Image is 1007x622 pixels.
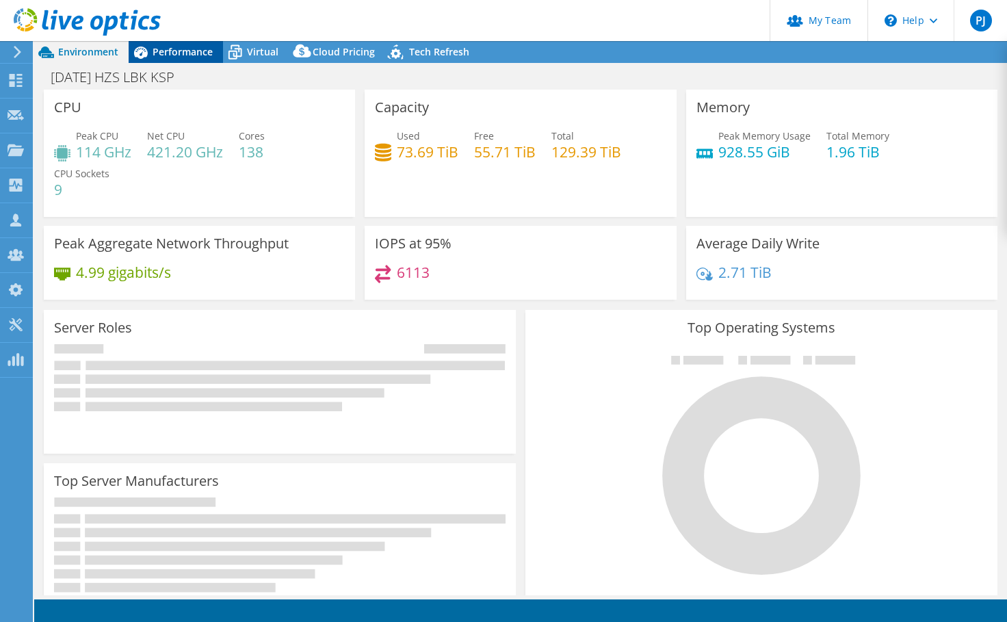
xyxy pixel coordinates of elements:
h4: 73.69 TiB [397,144,458,159]
span: PJ [970,10,992,31]
span: Peak Memory Usage [718,129,811,142]
h4: 928.55 GiB [718,144,811,159]
svg: \n [885,14,897,27]
span: Used [397,129,420,142]
h4: 129.39 TiB [551,144,621,159]
span: CPU Sockets [54,167,109,180]
h4: 138 [239,144,265,159]
h4: 114 GHz [76,144,131,159]
h3: IOPS at 95% [375,236,452,251]
h4: 9 [54,182,109,197]
h1: [DATE] HZS LBK KSP [44,70,196,85]
span: Cloud Pricing [313,45,375,58]
span: Total [551,129,574,142]
h3: Top Operating Systems [536,320,987,335]
h3: Average Daily Write [696,236,820,251]
span: Virtual [247,45,278,58]
h4: 2.71 TiB [718,265,772,280]
h3: Capacity [375,100,429,115]
h4: 1.96 TiB [826,144,889,159]
h3: Top Server Manufacturers [54,474,219,489]
h4: 4.99 gigabits/s [76,265,171,280]
span: Tech Refresh [409,45,469,58]
span: Environment [58,45,118,58]
span: Peak CPU [76,129,118,142]
span: Free [474,129,494,142]
h3: Server Roles [54,320,132,335]
h3: CPU [54,100,81,115]
h4: 421.20 GHz [147,144,223,159]
span: Total Memory [826,129,889,142]
h3: Memory [696,100,750,115]
span: Cores [239,129,265,142]
span: Performance [153,45,213,58]
h4: 6113 [397,265,430,280]
h3: Peak Aggregate Network Throughput [54,236,289,251]
h4: 55.71 TiB [474,144,536,159]
span: Net CPU [147,129,185,142]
